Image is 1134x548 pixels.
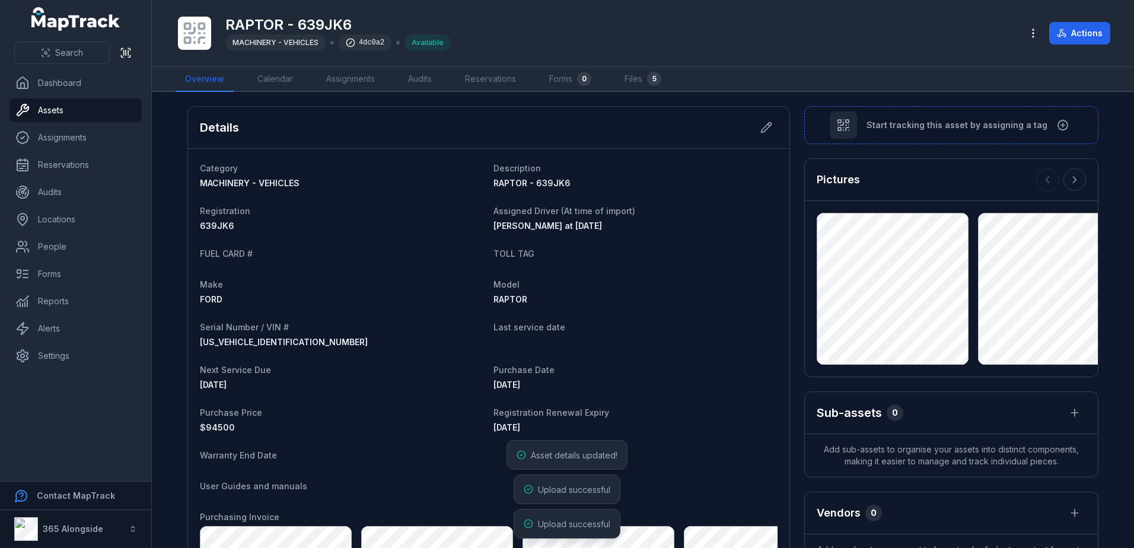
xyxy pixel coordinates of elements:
[200,512,279,522] span: Purchasing Invoice
[9,153,142,177] a: Reservations
[9,71,142,95] a: Dashboard
[9,317,142,340] a: Alerts
[200,481,307,491] span: User Guides and manuals
[531,450,617,460] span: Asset details updated!
[14,42,110,64] button: Search
[200,248,253,259] span: FUEL CARD #
[200,206,250,216] span: Registration
[9,262,142,286] a: Forms
[865,505,882,521] div: 0
[200,450,277,460] span: Warranty End Date
[805,434,1098,477] span: Add sub-assets to organise your assets into distinct components, making it easier to manage and t...
[887,404,903,421] div: 0
[37,490,115,501] strong: Contact MapTrack
[55,47,83,59] span: Search
[493,422,520,432] time: 03/07/2026, 10:00:00 am
[493,322,565,332] span: Last service date
[493,380,520,390] span: [DATE]
[200,422,235,432] span: 94500 AUD
[399,67,441,92] a: Audits
[1049,22,1110,44] button: Actions
[493,178,571,188] span: RAPTOR - 639JK6
[9,126,142,149] a: Assignments
[493,407,609,418] span: Registration Renewal Expiry
[225,15,451,34] h1: RAPTOR - 639JK6
[200,178,300,188] span: MACHINERY - VEHICLES
[817,404,882,421] h2: Sub-assets
[493,206,635,216] span: Assigned Driver (At time of import)
[615,67,671,92] a: Files5
[493,221,602,231] span: [PERSON_NAME] at [DATE]
[9,180,142,204] a: Audits
[176,67,234,92] a: Overview
[647,72,661,86] div: 5
[540,67,601,92] a: Forms0
[200,322,289,332] span: Serial Number / VIN #
[9,289,142,313] a: Reports
[232,38,318,47] span: MACHINERY - VEHICLES
[200,380,227,390] time: 01/04/2026, 10:00:00 am
[493,279,520,289] span: Model
[31,7,120,31] a: MapTrack
[339,34,391,51] div: 4dc0a2
[9,235,142,259] a: People
[200,119,239,136] h2: Details
[200,337,368,347] span: [US_VEHICLE_IDENTIFICATION_NUMBER]
[493,163,541,173] span: Description
[493,365,555,375] span: Purchase Date
[200,380,227,390] span: [DATE]
[493,248,534,259] span: TOLL TAG
[817,171,860,188] h3: Pictures
[817,505,861,521] h3: Vendors
[200,279,223,289] span: Make
[200,407,262,418] span: Purchase Price
[200,163,238,173] span: Category
[9,208,142,231] a: Locations
[538,485,610,495] span: Upload successful
[493,422,520,432] span: [DATE]
[404,34,451,51] div: Available
[577,72,591,86] div: 0
[248,67,302,92] a: Calendar
[493,380,520,390] time: 03/10/2024, 10:00:00 am
[200,221,234,231] span: 639JK6
[43,524,103,534] strong: 365 Alongside
[9,344,142,368] a: Settings
[455,67,525,92] a: Reservations
[9,98,142,122] a: Assets
[867,119,1047,131] span: Start tracking this asset by assigning a tag
[200,365,271,375] span: Next Service Due
[493,294,527,304] span: RAPTOR
[200,294,222,304] span: FORD
[538,519,610,529] span: Upload successful
[804,106,1098,144] button: Start tracking this asset by assigning a tag
[317,67,384,92] a: Assignments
